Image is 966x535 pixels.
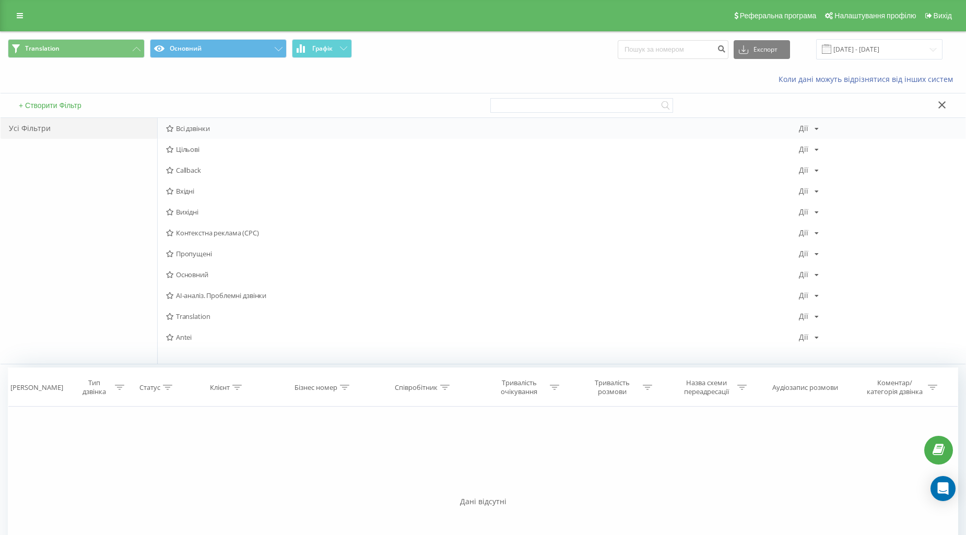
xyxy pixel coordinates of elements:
[935,100,950,111] button: Закрити
[77,378,112,396] div: Тип дзвінка
[166,271,799,278] span: Основний
[799,146,808,153] div: Дії
[16,101,85,110] button: + Створити Фільтр
[799,125,808,132] div: Дії
[934,11,952,20] span: Вихід
[166,334,799,341] span: Antei
[166,208,799,216] span: Вихідні
[799,271,808,278] div: Дії
[799,229,808,236] div: Дії
[166,292,799,299] span: AI-аналіз. Проблемні дзвінки
[799,208,808,216] div: Дії
[166,250,799,257] span: Пропущені
[799,334,808,341] div: Дії
[734,40,790,59] button: Експорт
[395,383,438,392] div: Співробітник
[8,39,145,58] button: Translation
[166,229,799,236] span: Контекстна реклама (CPC)
[930,476,956,501] div: Open Intercom Messenger
[10,383,63,392] div: [PERSON_NAME]
[166,187,799,195] span: Вхідні
[139,383,160,392] div: Статус
[584,378,640,396] div: Тривалість розмови
[150,39,287,58] button: Основний
[864,378,925,396] div: Коментар/категорія дзвінка
[166,146,799,153] span: Цільові
[166,125,799,132] span: Всі дзвінки
[491,378,547,396] div: Тривалість очікування
[779,74,958,84] a: Коли дані можуть відрізнятися вiд інших систем
[799,313,808,320] div: Дії
[799,187,808,195] div: Дії
[166,313,799,320] span: Translation
[834,11,916,20] span: Налаштування профілю
[799,250,808,257] div: Дії
[772,383,838,392] div: Аудіозапис розмови
[292,39,352,58] button: Графік
[740,11,817,20] span: Реферальна програма
[799,292,808,299] div: Дії
[1,118,157,139] div: Усі Фільтри
[618,40,728,59] input: Пошук за номером
[166,167,799,174] span: Callback
[312,45,333,52] span: Графік
[25,44,60,53] span: Translation
[679,378,735,396] div: Назва схеми переадресації
[294,383,337,392] div: Бізнес номер
[799,167,808,174] div: Дії
[8,496,958,507] div: Дані відсутні
[210,383,230,392] div: Клієнт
